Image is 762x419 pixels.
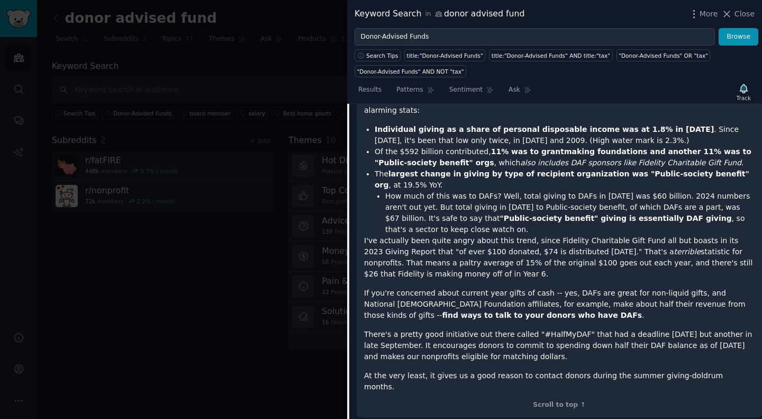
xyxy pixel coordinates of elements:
[375,168,755,235] li: The , at 19.5% YoY.
[364,370,755,393] p: At the very least, it gives us a good reason to contact donors during the summer giving-doldrum m...
[700,8,718,20] span: More
[366,52,398,59] span: Search Tips
[425,10,431,19] span: in
[721,8,755,20] button: Close
[364,329,755,362] p: There's a pretty good initiative out there called "#HalfMyDAF" that had a deadline [DATE] but ano...
[355,28,715,46] input: Try a keyword related to your business
[358,85,382,95] span: Results
[355,49,401,61] button: Search Tips
[616,49,711,61] a: "Donor-Advised Funds" OR "tax"
[505,82,535,103] a: Ask
[509,85,520,95] span: Ask
[446,82,497,103] a: Sentiment
[375,170,749,189] strong: largest change in giving by type of recipient organization was "Public-society benefit" org
[407,52,483,59] div: title:"Donor-Advised Funds"
[364,235,755,280] p: I've actually been quite angry about this trend, since Fidelity Charitable Gift Fund all but boas...
[385,191,755,235] li: How much of this was to DAFs? Well, total giving to DAFs in [DATE] was $60 billion. 2024 numbers ...
[375,125,714,133] strong: Individual giving as a share of personal disposable income was at 1.8% in [DATE]
[355,7,525,21] div: Keyword Search donor advised fund
[364,400,755,410] div: Scroll to top ↑
[357,68,464,75] div: "Donor-Advised Funds" AND NOT "tax"
[393,82,438,103] a: Patterns
[375,146,755,168] li: Of the $592 billion contributed, , which .
[719,28,758,46] button: Browse
[674,247,701,256] em: terrible
[619,52,708,59] div: "Donor-Advised Funds" OR "tax"
[734,8,755,20] span: Close
[375,147,751,167] strong: 11% was to grantmaking foundations and another 11% was to "Public-society benefit" orgs
[500,214,732,222] strong: "Public-society benefit" giving is essentially DAF giving
[355,65,466,77] a: "Donor-Advised Funds" AND NOT "tax"
[404,49,485,61] a: title:"Donor-Advised Funds"
[733,81,755,103] button: Track
[364,94,755,116] p: The most recent Giving USA study (for 2024 charitable giving) came out [DATE], and here are a cou...
[492,52,610,59] div: title:"Donor-Advised Funds" AND title:"tax"
[688,8,718,20] button: More
[355,82,385,103] a: Results
[489,49,612,61] a: title:"Donor-Advised Funds" AND title:"tax"
[396,85,423,95] span: Patterns
[364,288,755,321] p: If you're concerned about current year gifts of cash -- yes, DAFs are great for non-liquid gifts,...
[442,311,642,319] strong: find ways to talk to your donors who have DAFs
[520,158,741,167] em: also includes DAF sponsors like Fidelity Charitable Gift Fund
[737,94,751,102] div: Track
[375,124,755,146] li: . Since [DATE], it's been that low only twice, in [DATE] and 2009. (High water mark is 2.3%.)
[449,85,483,95] span: Sentiment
